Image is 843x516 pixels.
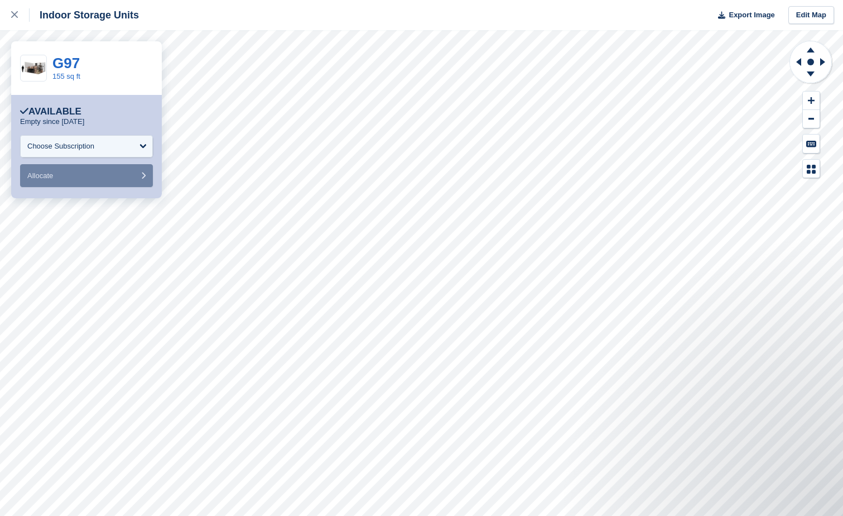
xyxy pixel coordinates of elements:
[803,135,820,153] button: Keyboard Shortcuts
[27,141,94,152] div: Choose Subscription
[20,164,153,187] button: Allocate
[27,171,53,180] span: Allocate
[711,6,775,25] button: Export Image
[30,8,139,22] div: Indoor Storage Units
[21,59,46,78] img: 150-sqft-unit.jpg
[803,110,820,128] button: Zoom Out
[52,55,80,71] a: G97
[20,117,84,126] p: Empty since [DATE]
[803,92,820,110] button: Zoom In
[729,9,774,21] span: Export Image
[803,160,820,178] button: Map Legend
[788,6,834,25] a: Edit Map
[20,106,81,117] div: Available
[52,72,80,80] a: 155 sq ft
